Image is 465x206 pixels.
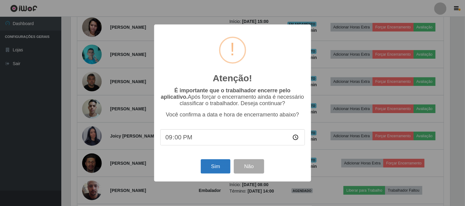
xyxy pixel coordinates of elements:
[234,159,264,174] button: Não
[201,159,231,174] button: Sim
[213,73,252,84] h2: Atenção!
[160,87,305,107] p: Após forçar o encerramento ainda é necessário classificar o trabalhador. Deseja continuar?
[160,112,305,118] p: Você confirma a data e hora de encerramento abaixo?
[161,87,291,100] b: É importante que o trabalhador encerre pelo aplicativo.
